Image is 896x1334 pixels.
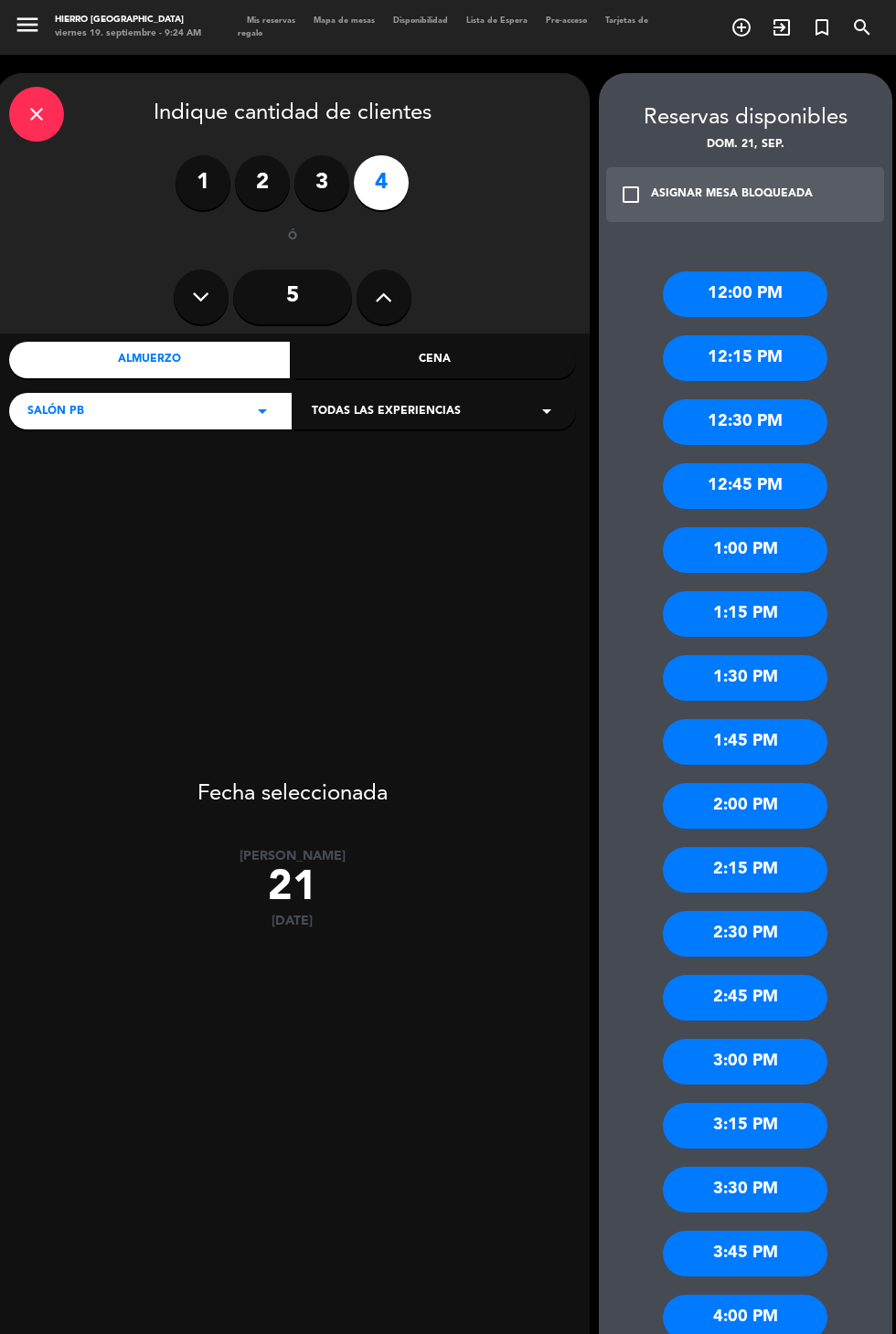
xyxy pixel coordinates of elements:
i: arrow_drop_down [251,400,273,422]
div: 3:30 PM [663,1167,827,1212]
i: search [851,16,873,38]
label: 4 [354,155,409,210]
i: exit_to_app [771,16,793,38]
span: Salón PB [27,403,84,421]
i: check_box_outline_blank [620,184,642,206]
div: viernes 19. septiembre - 9:24 AM [55,27,201,41]
div: 12:45 PM [663,463,827,509]
i: close [26,103,48,125]
div: 1:00 PM [663,527,827,573]
i: arrow_drop_down [536,400,558,422]
div: 12:00 PM [663,271,827,317]
i: add_circle_outline [731,16,752,38]
div: Hierro [GEOGRAPHIC_DATA] [55,14,201,27]
div: 12:15 PM [663,335,827,381]
label: 3 [294,155,349,210]
i: turned_in_not [811,16,833,38]
i: menu [14,11,41,38]
span: Mis reservas [238,16,304,25]
span: Todas las experiencias [312,403,461,421]
div: ó [262,228,322,247]
div: ASIGNAR MESA BLOQUEADA [651,185,813,204]
div: 2:45 PM [663,975,827,1021]
div: 3:45 PM [663,1231,827,1276]
div: Cena [294,342,576,378]
div: 3:00 PM [663,1039,827,1085]
div: Indique cantidad de clientes [9,87,576,142]
div: 2:15 PM [663,847,827,893]
button: menu [14,11,41,43]
span: Pre-acceso [537,16,596,25]
label: 2 [235,155,290,210]
div: 1:15 PM [663,591,827,637]
span: Mapa de mesas [304,16,384,25]
div: 1:30 PM [663,655,827,701]
div: 2:00 PM [663,783,827,829]
div: 12:30 PM [663,399,827,445]
div: 2:30 PM [663,911,827,957]
label: 1 [176,155,230,210]
div: dom. 21, sep. [599,136,892,154]
div: Reservas disponibles [599,101,892,136]
div: 3:15 PM [663,1103,827,1149]
div: 1:45 PM [663,719,827,765]
div: Almuerzo [9,342,291,378]
span: Lista de Espera [457,16,537,25]
span: Disponibilidad [384,16,457,25]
